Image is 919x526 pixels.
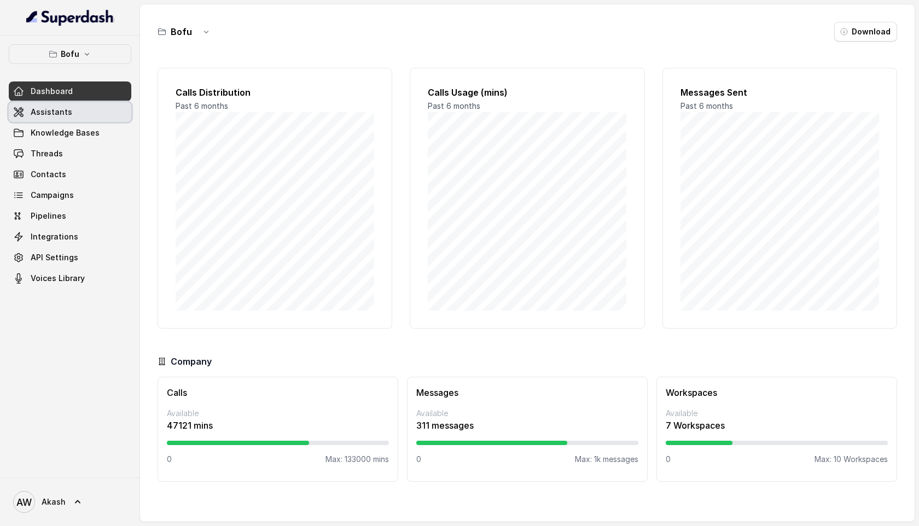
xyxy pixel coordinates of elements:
[666,454,671,465] p: 0
[31,190,74,201] span: Campaigns
[31,252,78,263] span: API Settings
[416,419,638,432] p: 311 messages
[9,144,131,163] a: Threads
[834,22,897,42] button: Download
[666,386,888,399] h3: Workspaces
[9,123,131,143] a: Knowledge Bases
[171,355,212,368] h3: Company
[9,206,131,226] a: Pipelines
[176,101,228,110] span: Past 6 months
[9,102,131,122] a: Assistants
[31,231,78,242] span: Integrations
[815,454,888,465] p: Max: 10 Workspaces
[9,248,131,267] a: API Settings
[9,81,131,101] a: Dashboard
[176,86,374,99] h2: Calls Distribution
[416,386,638,399] h3: Messages
[680,86,879,99] h2: Messages Sent
[26,9,114,26] img: light.svg
[9,268,131,288] a: Voices Library
[416,454,421,465] p: 0
[31,127,100,138] span: Knowledge Bases
[31,148,63,159] span: Threads
[575,454,638,465] p: Max: 1k messages
[42,496,66,507] span: Akash
[167,386,389,399] h3: Calls
[9,487,131,517] a: Akash
[171,25,192,38] h3: Bofu
[428,86,626,99] h2: Calls Usage (mins)
[9,44,131,64] button: Bofu
[167,408,389,419] p: Available
[167,454,172,465] p: 0
[31,86,73,97] span: Dashboard
[31,273,85,284] span: Voices Library
[31,211,66,221] span: Pipelines
[680,101,733,110] span: Past 6 months
[61,48,79,61] p: Bofu
[416,408,638,419] p: Available
[428,101,480,110] span: Past 6 months
[9,227,131,247] a: Integrations
[666,408,888,419] p: Available
[31,107,72,118] span: Assistants
[325,454,389,465] p: Max: 133000 mins
[666,419,888,432] p: 7 Workspaces
[31,169,66,180] span: Contacts
[167,419,389,432] p: 47121 mins
[9,165,131,184] a: Contacts
[16,496,32,508] text: AW
[9,185,131,205] a: Campaigns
